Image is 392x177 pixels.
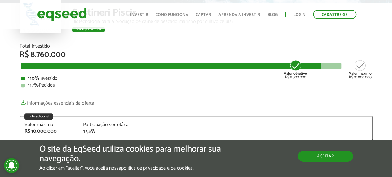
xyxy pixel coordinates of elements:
a: Blog [267,13,278,17]
a: política de privacidade e de cookies [121,166,193,171]
a: Login [293,13,306,17]
div: Pedidos [21,83,371,88]
div: Participação societária [83,122,133,127]
div: Lote adicional [24,113,53,120]
strong: 117% [28,81,39,89]
a: Informações essenciais da oferta [20,97,94,106]
a: Como funciona [156,13,188,17]
a: Cadastre-se [313,10,356,19]
div: R$ 8.760.000 [20,51,373,59]
div: R$ 10.000.000 [349,59,372,79]
div: Investido [21,76,371,81]
img: EqSeed [37,6,87,23]
button: Aceitar [298,151,353,162]
div: Valor máximo [24,122,74,127]
a: Aprenda a investir [218,13,260,17]
strong: Valor máximo [349,70,372,76]
a: Captar [196,13,211,17]
div: R$ 10.000.000 [24,129,74,134]
strong: 110% [28,74,39,83]
p: Ao clicar em "aceitar", você aceita nossa . [39,165,227,171]
strong: Valor objetivo [284,70,307,76]
a: Investir [130,13,148,17]
div: Total Investido [20,44,373,49]
h5: O site da EqSeed utiliza cookies para melhorar sua navegação. [39,144,227,164]
div: 17,5% [83,129,133,134]
div: R$ 8.000.000 [284,59,307,79]
div: Startup investida [72,27,105,32]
